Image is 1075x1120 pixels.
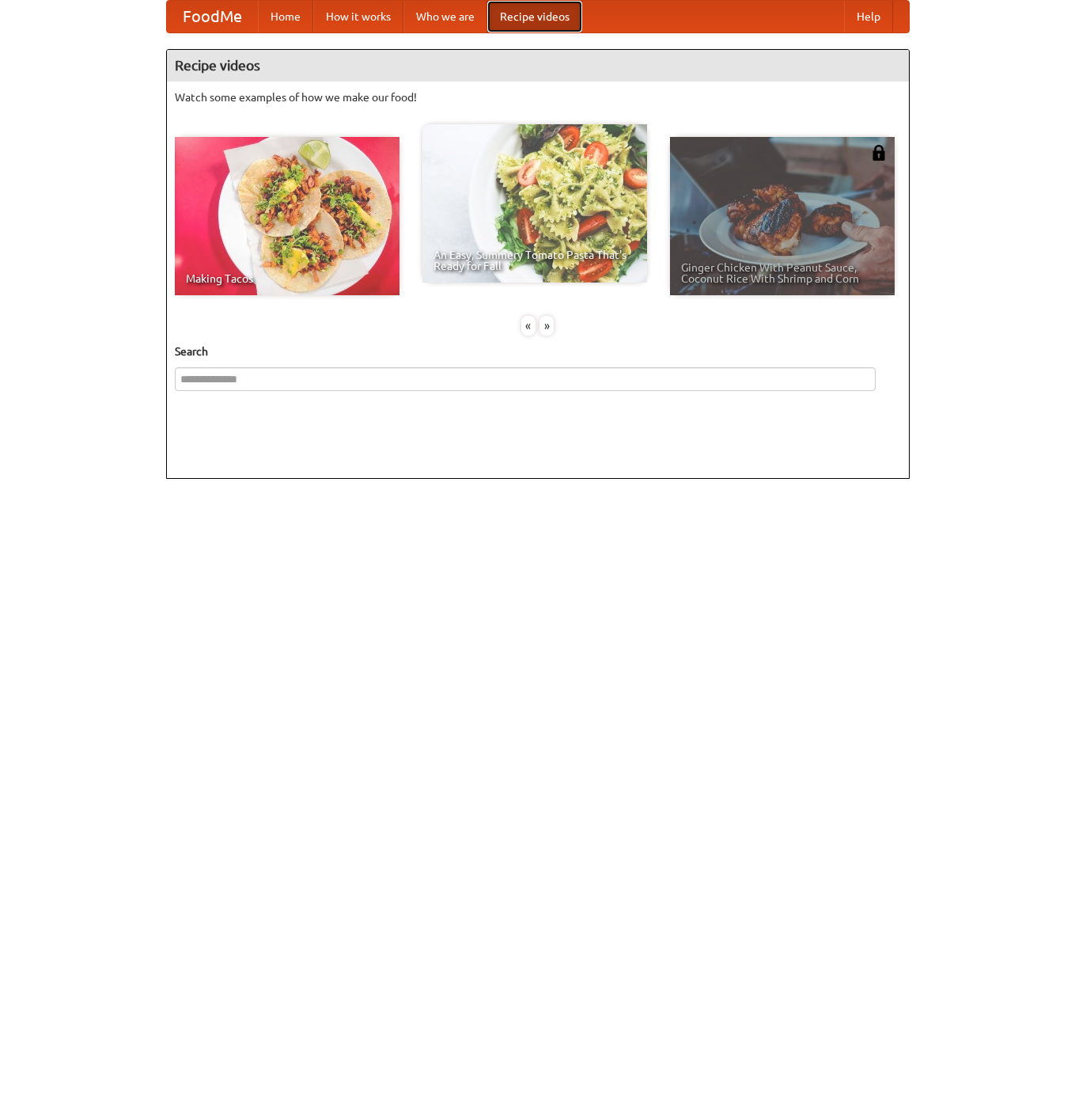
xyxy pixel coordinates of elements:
img: 483408.png [871,145,887,161]
span: An Easy, Summery Tomato Pasta That's Ready for Fall [433,249,636,271]
a: Home [258,1,313,32]
a: Recipe videos [487,1,582,32]
a: Help [844,1,893,32]
a: Making Tacos [175,137,399,295]
h5: Search [175,344,901,359]
a: FoodMe [167,1,258,32]
a: How it works [313,1,403,32]
p: Watch some examples of how we make our food! [175,89,901,105]
div: « [521,316,536,336]
div: » [539,316,554,336]
h4: Recipe videos [167,50,909,82]
a: Who we are [403,1,487,32]
span: Making Tacos [186,273,388,284]
a: An Easy, Summery Tomato Pasta That's Ready for Fall [422,124,647,283]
